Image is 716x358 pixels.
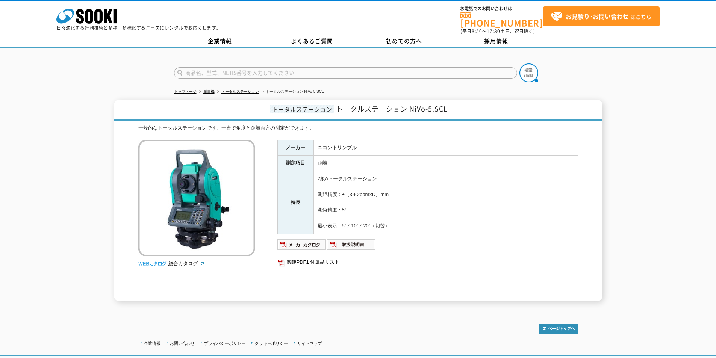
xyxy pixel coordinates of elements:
[277,140,313,156] th: メーカー
[297,341,322,346] a: サイトマップ
[174,36,266,47] a: 企業情報
[138,260,167,267] img: webカタログ
[277,257,578,267] a: 関連PDF1 付属品リスト
[174,89,197,94] a: トップページ
[168,261,205,266] a: 総合カタログ
[450,36,542,47] a: 採用情報
[327,243,376,249] a: 取扱説明書
[138,140,255,256] img: トータルステーション NiVo-5.SCL
[487,28,500,35] span: 17:30
[170,341,195,346] a: お問い合わせ
[313,140,578,156] td: ニコントリンブル
[270,105,334,113] span: トータルステーション
[266,36,358,47] a: よくあるご質問
[277,239,327,251] img: メーカーカタログ
[144,341,160,346] a: 企業情報
[138,124,578,132] div: 一般的なトータルステーションです。一台で角度と距離両方の測定ができます。
[313,156,578,171] td: 距離
[543,6,660,26] a: お見積り･お問い合わせはこちら
[277,243,327,249] a: メーカーカタログ
[539,324,578,334] img: トップページへ
[472,28,482,35] span: 8:50
[56,26,221,30] p: 日々進化する計測技術と多種・多様化するニーズにレンタルでお応えします。
[519,63,538,82] img: btn_search.png
[277,171,313,234] th: 特長
[277,156,313,171] th: 測定項目
[204,341,245,346] a: プライバシーポリシー
[203,89,215,94] a: 測量機
[221,89,259,94] a: トータルステーション
[566,12,629,21] strong: お見積り･お問い合わせ
[358,36,450,47] a: 初めての方へ
[336,104,448,114] span: トータルステーション NiVo-5.SCL
[460,6,543,11] span: お電話でのお問い合わせは
[255,341,288,346] a: クッキーポリシー
[260,88,324,96] li: トータルステーション NiVo-5.SCL
[551,11,651,22] span: はこちら
[313,171,578,234] td: 2級Aトータルステーション 測距精度：±（3＋2ppm×D）mm 測角精度：5″ 最小表示：5″／10″／20″（切替）
[174,67,517,79] input: 商品名、型式、NETIS番号を入力してください
[327,239,376,251] img: 取扱説明書
[386,37,422,45] span: 初めての方へ
[460,28,535,35] span: (平日 ～ 土日、祝日除く)
[460,12,543,27] a: [PHONE_NUMBER]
